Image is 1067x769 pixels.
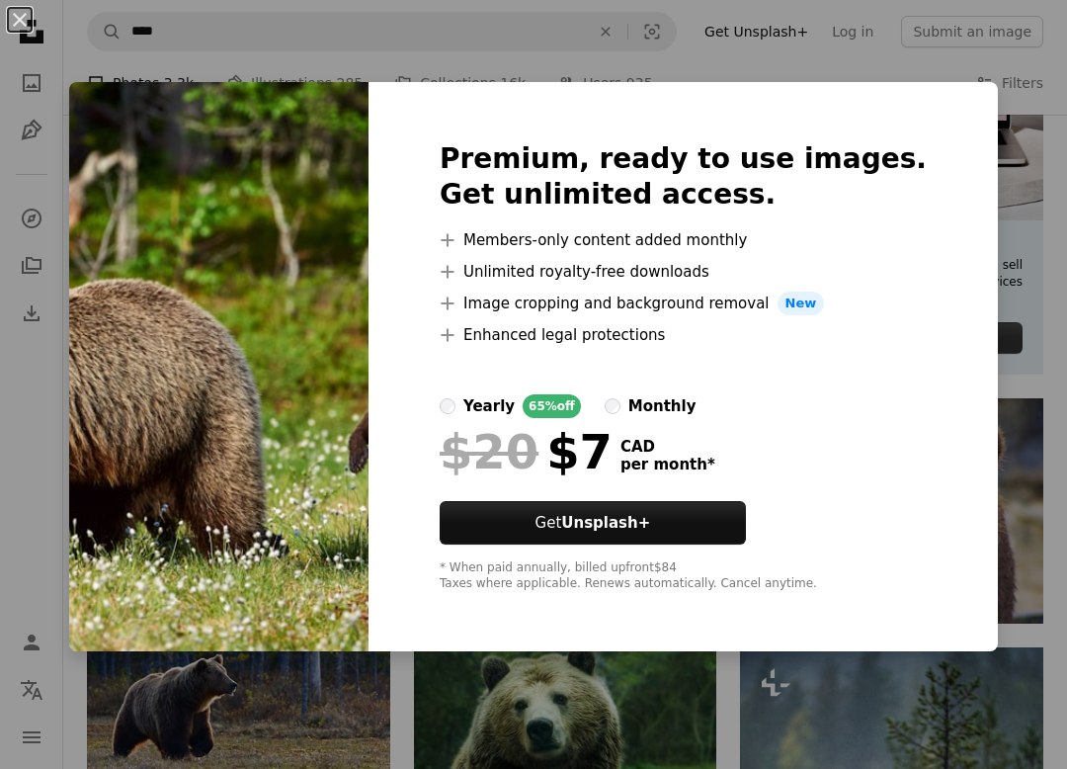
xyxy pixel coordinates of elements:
[440,260,927,284] li: Unlimited royalty-free downloads
[778,292,825,315] span: New
[440,426,613,477] div: $7
[69,82,369,651] img: premium_photo-1661878515974-9455f7e283de
[440,292,927,315] li: Image cropping and background removal
[440,398,455,414] input: yearly65%off
[440,426,538,477] span: $20
[440,560,927,592] div: * When paid annually, billed upfront $84 Taxes where applicable. Renews automatically. Cancel any...
[523,394,581,418] div: 65% off
[628,394,697,418] div: monthly
[440,501,746,545] button: GetUnsplash+
[620,456,715,473] span: per month *
[561,514,650,532] strong: Unsplash+
[463,394,515,418] div: yearly
[620,438,715,456] span: CAD
[440,141,927,213] h2: Premium, ready to use images. Get unlimited access.
[440,228,927,252] li: Members-only content added monthly
[605,398,620,414] input: monthly
[440,323,927,347] li: Enhanced legal protections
